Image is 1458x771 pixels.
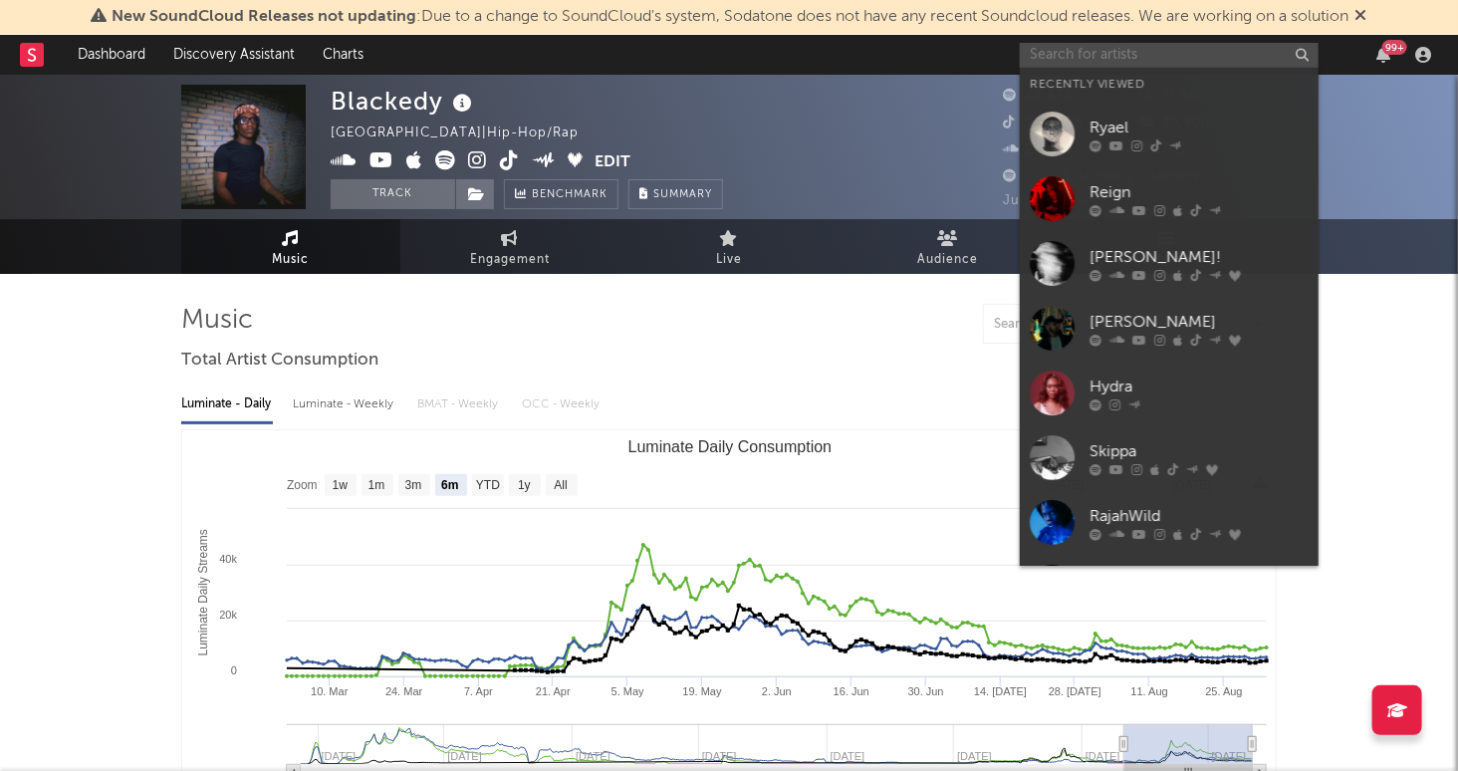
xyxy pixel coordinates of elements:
[554,479,567,493] text: All
[1003,194,1121,207] span: Jump Score: 66.6
[331,85,477,118] div: Blackedy
[1049,685,1101,697] text: 28. [DATE]
[518,479,531,493] text: 1y
[1020,102,1319,166] a: Ryael
[470,248,550,272] span: Engagement
[1090,246,1309,270] div: [PERSON_NAME]!
[385,685,423,697] text: 24. Mar
[159,35,309,75] a: Discovery Assistant
[834,685,869,697] text: 16. Jun
[1376,47,1390,63] button: 99+
[1090,505,1309,529] div: RajahWild
[1003,90,1072,103] span: 63,673
[333,479,349,493] text: 1w
[1030,73,1309,97] div: Recently Viewed
[400,219,619,274] a: Engagement
[1020,425,1319,490] a: Skippa
[1090,181,1309,205] div: Reign
[287,479,318,493] text: Zoom
[181,349,378,373] span: Total Artist Consumption
[611,685,645,697] text: 5. May
[311,685,349,697] text: 10. Mar
[1020,43,1319,68] input: Search for artists
[974,685,1027,697] text: 14. [DATE]
[984,317,1194,333] input: Search by song name or URL
[113,9,1349,25] span: : Due to a change to SoundCloud's system, Sodatone does not have any recent Soundcloud releases. ...
[1090,440,1309,464] div: Skippa
[839,219,1058,274] a: Audience
[536,685,571,697] text: 21. Apr
[1020,361,1319,425] a: Hydra
[716,248,742,272] span: Live
[113,9,417,25] span: New SoundCloud Releases not updating
[532,183,607,207] span: Benchmark
[1003,170,1200,183] span: 173,483 Monthly Listeners
[628,438,833,455] text: Luminate Daily Consumption
[1382,40,1407,55] div: 99 +
[683,685,723,697] text: 19. May
[1090,311,1309,335] div: [PERSON_NAME]
[918,248,979,272] span: Audience
[504,179,618,209] a: Benchmark
[181,219,400,274] a: Music
[331,122,602,145] div: [GEOGRAPHIC_DATA] | Hip-Hop/Rap
[464,685,493,697] text: 7. Apr
[273,248,310,272] span: Music
[64,35,159,75] a: Dashboard
[1020,555,1319,620] a: Rajah Wild
[1090,117,1309,140] div: Ryael
[1020,231,1319,296] a: [PERSON_NAME]!
[1020,490,1319,555] a: RajahWild
[1003,143,1074,156] span: 28,968
[1090,376,1309,399] div: Hydra
[405,479,422,493] text: 3m
[231,664,237,676] text: 0
[219,553,237,565] text: 40k
[476,479,500,493] text: YTD
[1355,9,1367,25] span: Dismiss
[1020,166,1319,231] a: Reign
[1131,685,1168,697] text: 11. Aug
[1003,117,1083,129] span: 268,900
[219,609,237,621] text: 20k
[653,189,712,200] span: Summary
[309,35,377,75] a: Charts
[293,387,397,421] div: Luminate - Weekly
[196,529,210,655] text: Luminate Daily Streams
[368,479,385,493] text: 1m
[762,685,792,697] text: 2. Jun
[619,219,839,274] a: Live
[1020,296,1319,361] a: [PERSON_NAME]
[331,179,455,209] button: Track
[596,150,631,175] button: Edit
[181,387,273,421] div: Luminate - Daily
[908,685,944,697] text: 30. Jun
[1206,685,1243,697] text: 25. Aug
[628,179,723,209] button: Summary
[441,479,458,493] text: 6m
